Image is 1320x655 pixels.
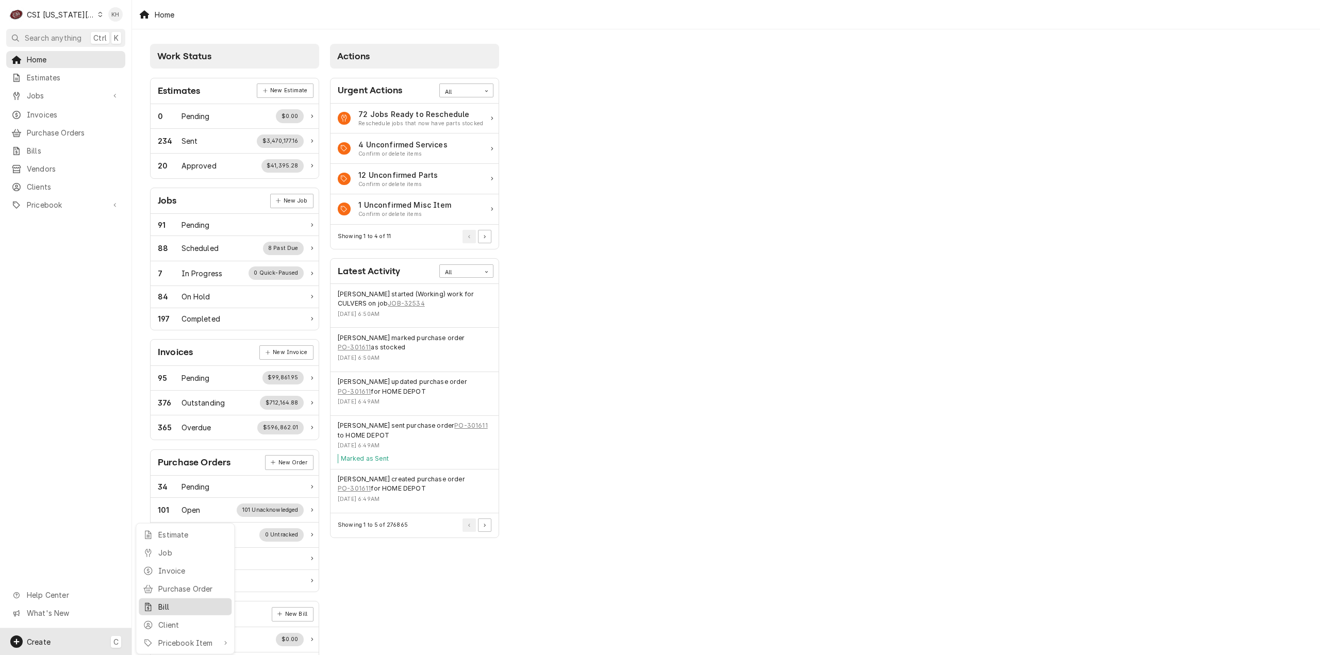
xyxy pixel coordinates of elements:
[158,529,227,540] div: Estimate
[158,547,227,558] div: Job
[158,619,227,630] div: Client
[158,637,218,648] div: Pricebook Item
[158,565,227,576] div: Invoice
[158,601,227,612] div: Bill
[158,583,227,594] div: Purchase Order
